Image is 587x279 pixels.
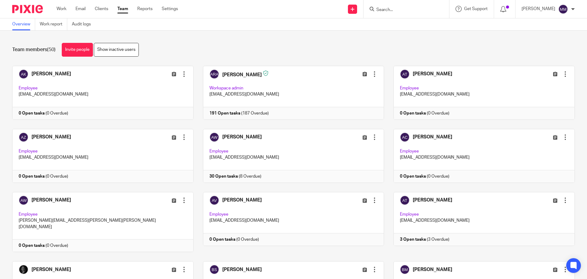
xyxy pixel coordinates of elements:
[76,6,86,12] a: Email
[72,18,95,30] a: Audit logs
[95,6,108,12] a: Clients
[558,4,568,14] img: svg%3E
[40,18,67,30] a: Work report
[62,43,93,57] a: Invite people
[376,7,431,13] input: Search
[57,6,66,12] a: Work
[117,6,128,12] a: Team
[94,43,139,57] a: Show inactive users
[464,7,488,11] span: Get Support
[47,47,56,52] span: (50)
[12,47,56,53] h1: Team members
[162,6,178,12] a: Settings
[12,5,43,13] img: Pixie
[137,6,153,12] a: Reports
[522,6,555,12] p: [PERSON_NAME]
[12,18,35,30] a: Overview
